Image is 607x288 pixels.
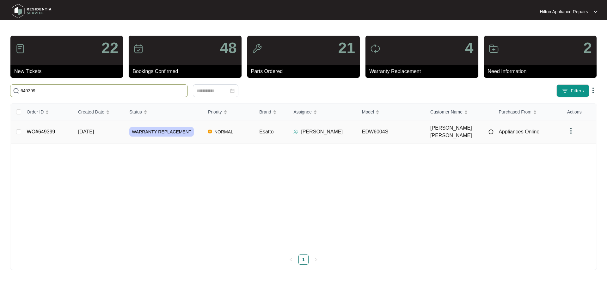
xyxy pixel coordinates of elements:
span: NORMAL [212,128,236,136]
img: icon [252,44,262,54]
span: Priority [208,108,222,115]
p: 21 [338,40,355,56]
span: Filters [571,88,584,94]
p: [PERSON_NAME] [301,128,343,136]
a: 1 [299,255,308,264]
p: Hilton Appliance Repairs [540,9,588,15]
img: icon [15,44,25,54]
img: icon [489,44,499,54]
button: filter iconFilters [556,84,589,97]
p: 22 [101,40,118,56]
img: filter icon [562,88,568,94]
p: Need Information [488,68,597,75]
p: Parts Ordered [251,68,360,75]
li: 1 [298,254,309,265]
p: 4 [465,40,474,56]
p: New Tickets [14,68,123,75]
span: [PERSON_NAME] [PERSON_NAME] [430,124,485,139]
p: Warranty Replacement [369,68,478,75]
span: Order ID [27,108,44,115]
span: Appliances Online [499,129,539,134]
th: Assignee [288,104,357,120]
img: icon [133,44,144,54]
img: Assigner Icon [293,129,298,134]
p: 2 [583,40,592,56]
img: dropdown arrow [567,127,575,135]
span: Created Date [78,108,104,115]
th: Customer Name [425,104,494,120]
span: Status [129,108,142,115]
p: Bookings Confirmed [132,68,241,75]
li: Previous Page [286,254,296,265]
td: EDW6004S [357,120,425,144]
img: Vercel Logo [208,130,212,133]
button: right [311,254,321,265]
li: Next Page [311,254,321,265]
th: Purchased From [494,104,562,120]
span: Esatto [259,129,273,134]
img: search-icon [13,88,19,94]
span: Purchased From [499,108,531,115]
img: dropdown arrow [589,87,597,94]
span: Brand [259,108,271,115]
th: Actions [562,104,596,120]
img: Info icon [488,129,494,134]
th: Status [124,104,203,120]
th: Created Date [73,104,124,120]
p: 48 [220,40,236,56]
span: Assignee [293,108,312,115]
th: Order ID [22,104,73,120]
span: WARRANTY REPLACEMENT [129,127,194,137]
th: Model [357,104,425,120]
input: Search by Order Id, Assignee Name, Customer Name, Brand and Model [21,87,185,94]
span: left [289,258,293,261]
button: left [286,254,296,265]
th: Brand [254,104,288,120]
img: icon [370,44,380,54]
span: Customer Name [430,108,463,115]
span: [DATE] [78,129,94,134]
span: Model [362,108,374,115]
img: dropdown arrow [594,10,598,13]
span: right [314,258,318,261]
img: residentia service logo [9,2,54,21]
a: WO#649399 [27,129,55,134]
th: Priority [203,104,254,120]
